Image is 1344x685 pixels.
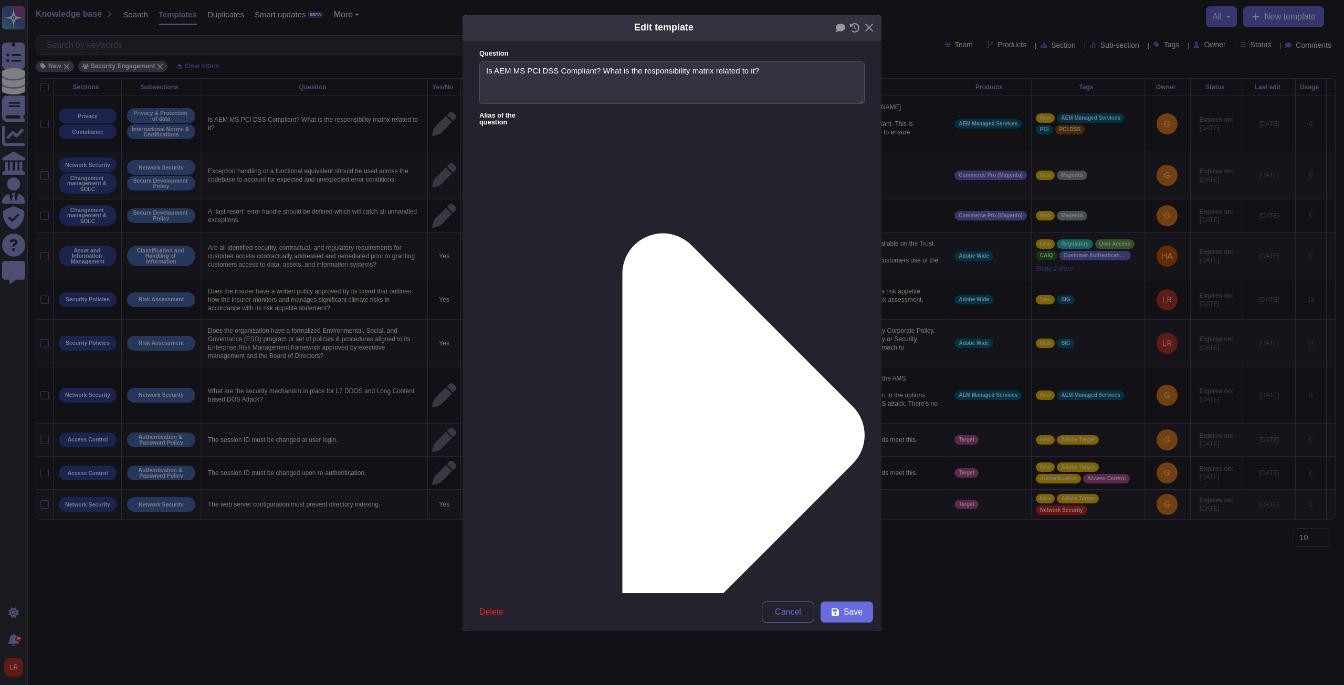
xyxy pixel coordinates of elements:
span: Cancel [775,608,801,616]
button: Delete [471,602,512,623]
textarea: Is AEM MS PCI DSS Compliant? What is the responsibility matrix related to it? [479,61,865,104]
span: Save [844,608,863,616]
span: Delete [479,608,503,616]
div: Edit template [634,20,694,35]
button: Save [821,602,873,623]
button: Close [861,19,877,36]
button: Cancel [762,602,814,623]
label: Question [479,50,865,57]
